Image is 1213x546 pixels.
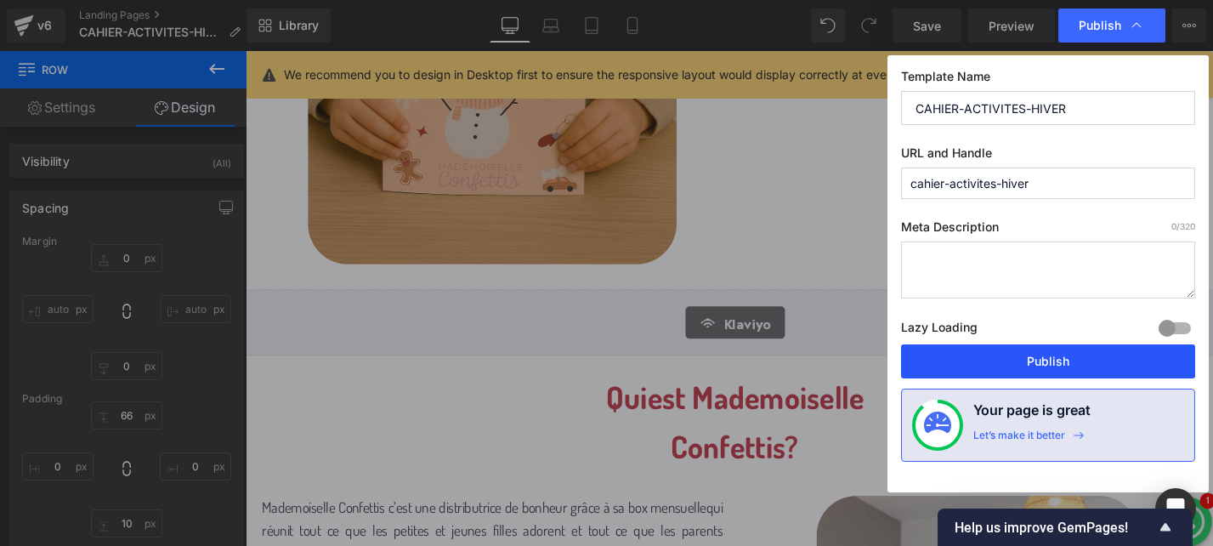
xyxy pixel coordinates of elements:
span: l [626,344,634,384]
span: s [438,344,451,384]
img: onboarding-status.svg [924,412,951,439]
h4: Your page is great [973,400,1091,429]
span: i [582,344,590,384]
span: s [590,344,604,384]
span: n [481,395,498,436]
span: e [509,395,524,436]
span: Help us improve GemPages! [955,520,1155,536]
span: o [465,395,481,436]
span: Klaviyo [503,276,553,296]
span: e [604,344,619,384]
span: s [554,395,567,436]
label: Lazy Loading [901,316,978,344]
span: a [492,344,507,384]
span: u [398,344,415,384]
span: o [566,344,582,384]
div: 1 [1003,464,1020,481]
button: Show survey - Help us improve GemPages! [955,517,1176,537]
span: râce à sa box mensuelle [349,470,485,489]
span: t [524,395,536,436]
img: WhatsApp [971,476,1008,514]
span: e [634,344,649,384]
span: t [451,344,462,384]
span: t [536,395,547,436]
span: d [507,344,524,384]
span: 0 [1171,221,1176,231]
span: l [619,344,626,384]
div: Open Intercom Messenger [1155,488,1196,529]
span: ? [567,395,581,436]
span: Publish [1079,18,1121,33]
label: Template Name [901,69,1195,91]
span: C [447,395,465,436]
span: i [547,395,554,436]
span: m [540,344,566,384]
span: /320 [1171,221,1195,231]
span: e [422,344,438,384]
label: URL and Handle [901,145,1195,168]
label: Meta Description [901,219,1195,242]
span: qui réunit tout ce que les petites et jeunes filles adorent et tout ce que les parents recherchent : [17,470,502,538]
span: i [415,344,422,384]
span: M [469,344,492,384]
div: Let’s make it better [973,429,1065,451]
span: f [498,395,509,436]
p: Mademoiselle Confettis c’est une distributrice de bonheur g [17,468,502,541]
span: e [524,344,540,384]
button: Publish [901,344,1195,378]
span: Q [379,344,398,384]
